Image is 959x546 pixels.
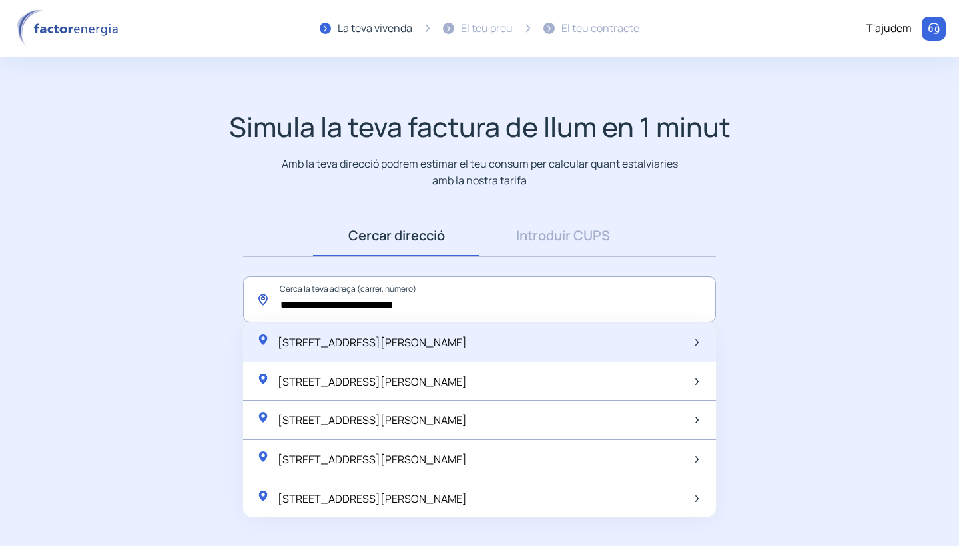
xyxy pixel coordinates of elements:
div: El teu contracte [561,20,639,37]
div: T'ajudem [866,20,912,37]
img: arrow-next-item.svg [695,456,699,463]
h1: Simula la teva factura de llum en 1 minut [229,111,731,143]
span: [STREET_ADDRESS][PERSON_NAME] [278,491,467,506]
img: arrow-next-item.svg [695,339,699,346]
p: Amb la teva direcció podrem estimar el teu consum per calcular quant estalviaries amb la nostra t... [279,156,681,188]
img: location-pin-green.svg [256,333,270,346]
img: arrow-next-item.svg [695,495,699,502]
a: Cercar direcció [313,215,479,256]
img: location-pin-green.svg [256,372,270,386]
img: location-pin-green.svg [256,489,270,503]
div: La teva vivenda [338,20,412,37]
img: arrow-next-item.svg [695,378,699,385]
img: location-pin-green.svg [256,411,270,424]
div: El teu preu [461,20,513,37]
img: llamar [927,22,940,35]
span: [STREET_ADDRESS][PERSON_NAME] [278,413,467,427]
span: [STREET_ADDRESS][PERSON_NAME] [278,452,467,467]
img: arrow-next-item.svg [695,417,699,423]
img: location-pin-green.svg [256,450,270,463]
span: [STREET_ADDRESS][PERSON_NAME] [278,374,467,389]
img: logo factor [13,9,127,48]
span: [STREET_ADDRESS][PERSON_NAME] [278,335,467,350]
a: Introduir CUPS [479,215,646,256]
